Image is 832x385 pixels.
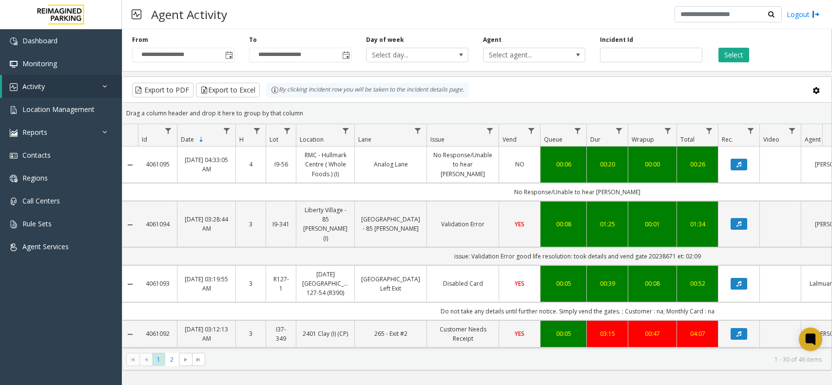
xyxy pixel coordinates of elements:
[165,353,178,366] span: Page 2
[144,160,171,169] a: 4061095
[503,135,517,144] span: Vend
[10,175,18,183] img: 'icon'
[272,275,290,293] a: R127-1
[593,279,622,288] a: 00:39
[183,155,230,174] a: [DATE] 04:33:05 AM
[239,135,244,144] span: H
[242,160,260,169] a: 4
[433,150,493,179] a: No Response/Unable to hear [PERSON_NAME]
[183,325,230,343] a: [DATE] 03:12:13 AM
[197,136,205,144] span: Sortable
[144,220,171,229] a: 4061094
[242,220,260,229] a: 3
[146,2,232,26] h3: Agent Activity
[2,75,122,98] a: Activity
[10,60,18,68] img: 'icon'
[22,36,58,45] span: Dashboard
[546,279,580,288] a: 00:05
[270,135,278,144] span: Lot
[272,220,290,229] a: I9-341
[122,330,138,338] a: Collapse Details
[593,329,622,338] div: 03:15
[613,124,626,137] a: Dur Filter Menu
[634,329,671,338] div: 00:47
[142,135,147,144] span: Id
[132,36,148,44] label: From
[593,220,622,229] a: 01:25
[505,329,534,338] a: YES
[525,124,538,137] a: Vend Filter Menu
[683,220,712,229] a: 01:34
[361,215,421,233] a: [GEOGRAPHIC_DATA] - 85 [PERSON_NAME]
[590,135,600,144] span: Dur
[272,325,290,343] a: I37-349
[194,356,202,364] span: Go to the last page
[505,279,534,288] a: YES
[300,135,324,144] span: Location
[162,124,175,137] a: Id Filter Menu
[339,124,352,137] a: Location Filter Menu
[10,37,18,45] img: 'icon'
[183,215,230,233] a: [DATE] 03:28:44 AM
[812,9,820,19] img: logout
[634,279,671,288] div: 00:08
[181,135,194,144] span: Date
[179,353,192,367] span: Go to the next page
[430,135,445,144] span: Issue
[144,329,171,338] a: 4061092
[433,325,493,343] a: Customer Needs Receipt
[122,105,832,122] div: Drag a column header and drop it here to group by that column
[411,124,425,137] a: Lane Filter Menu
[433,220,493,229] a: Validation Error
[593,160,622,169] a: 00:20
[249,36,257,44] label: To
[683,329,712,338] a: 04:07
[122,161,138,169] a: Collapse Details
[683,279,712,288] a: 00:52
[358,135,371,144] span: Lane
[302,329,348,338] a: 2401 Clay (I) (CP)
[546,329,580,338] div: 00:05
[10,198,18,205] img: 'icon'
[505,160,534,169] a: NO
[242,279,260,288] a: 3
[122,124,832,348] div: Data table
[22,128,47,137] span: Reports
[703,124,716,137] a: Total Filter Menu
[483,36,502,44] label: Agent
[266,83,469,97] div: By clicking Incident row you will be taken to the incident details page.
[302,150,348,179] a: RMC - Hullmark Centre ( Whole Foods ) (I)
[722,135,733,144] span: Rec.
[220,124,233,137] a: Date Filter Menu
[787,9,820,19] a: Logout
[546,220,580,229] a: 00:08
[302,270,348,298] a: [DATE] [GEOGRAPHIC_DATA] 127-54 (R390)
[10,129,18,137] img: 'icon'
[634,160,671,169] a: 00:00
[361,275,421,293] a: [GEOGRAPHIC_DATA] Left Exit
[744,124,757,137] a: Rec. Filter Menu
[10,220,18,228] img: 'icon'
[22,219,52,228] span: Rule Sets
[661,124,675,137] a: Wrapup Filter Menu
[122,221,138,229] a: Collapse Details
[544,135,562,144] span: Queue
[515,220,524,228] span: YES
[122,280,138,288] a: Collapse Details
[683,160,712,169] a: 00:26
[763,135,779,144] span: Video
[571,124,584,137] a: Queue Filter Menu
[211,355,822,364] kendo-pager-info: 1 - 30 of 46 items
[302,205,348,243] a: Liberty Village - 85 [PERSON_NAME] (I)
[10,243,18,251] img: 'icon'
[361,329,421,338] a: 265 - Exit #2
[132,83,193,97] button: Export to PDF
[271,86,279,94] img: infoIcon.svg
